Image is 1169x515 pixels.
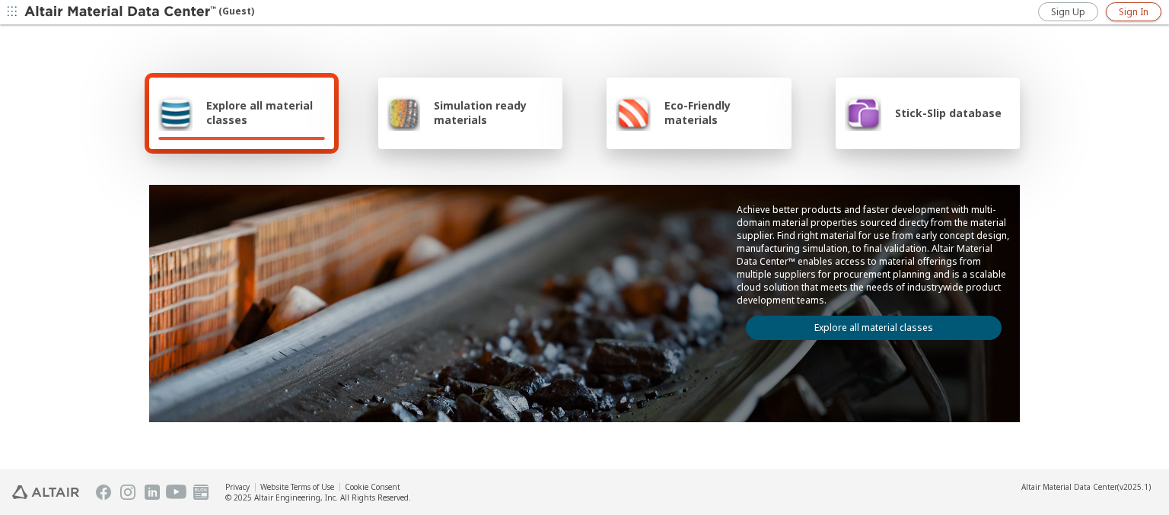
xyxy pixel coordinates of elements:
p: Achieve better products and faster development with multi-domain material properties sourced dire... [737,203,1011,307]
img: Eco-Friendly materials [616,94,651,131]
img: Stick-Slip database [845,94,881,131]
a: Cookie Consent [345,482,400,492]
img: Altair Engineering [12,485,79,499]
div: (v2025.1) [1021,482,1151,492]
img: Simulation ready materials [387,94,420,131]
a: Privacy [225,482,250,492]
span: Altair Material Data Center [1021,482,1117,492]
a: Explore all material classes [746,316,1002,340]
span: Simulation ready materials [434,98,553,127]
div: © 2025 Altair Engineering, Inc. All Rights Reserved. [225,492,411,503]
a: Sign In [1106,2,1161,21]
span: Explore all material classes [206,98,325,127]
span: Eco-Friendly materials [664,98,782,127]
span: Stick-Slip database [895,106,1002,120]
a: Website Terms of Use [260,482,334,492]
span: Sign In [1119,6,1148,18]
img: Explore all material classes [158,94,193,131]
div: (Guest) [24,5,254,20]
span: Sign Up [1051,6,1085,18]
a: Sign Up [1038,2,1098,21]
img: Altair Material Data Center [24,5,218,20]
